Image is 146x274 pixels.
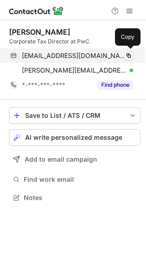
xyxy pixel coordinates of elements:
[97,80,133,90] button: Reveal Button
[9,107,141,124] button: save-profile-one-click
[22,52,126,60] span: [EMAIL_ADDRESS][DOMAIN_NAME]
[9,191,141,204] button: Notes
[25,156,97,163] span: Add to email campaign
[24,175,137,184] span: Find work email
[25,134,122,141] span: AI write personalized message
[9,151,141,168] button: Add to email campaign
[9,27,70,37] div: [PERSON_NAME]
[9,173,141,186] button: Find work email
[24,194,137,202] span: Notes
[9,129,141,146] button: AI write personalized message
[22,66,126,74] span: [PERSON_NAME][EMAIL_ADDRESS][PERSON_NAME][DOMAIN_NAME]
[9,5,64,16] img: ContactOut v5.3.10
[25,112,125,119] div: Save to List / ATS / CRM
[9,37,141,46] div: Corporate Tax Director at PwC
